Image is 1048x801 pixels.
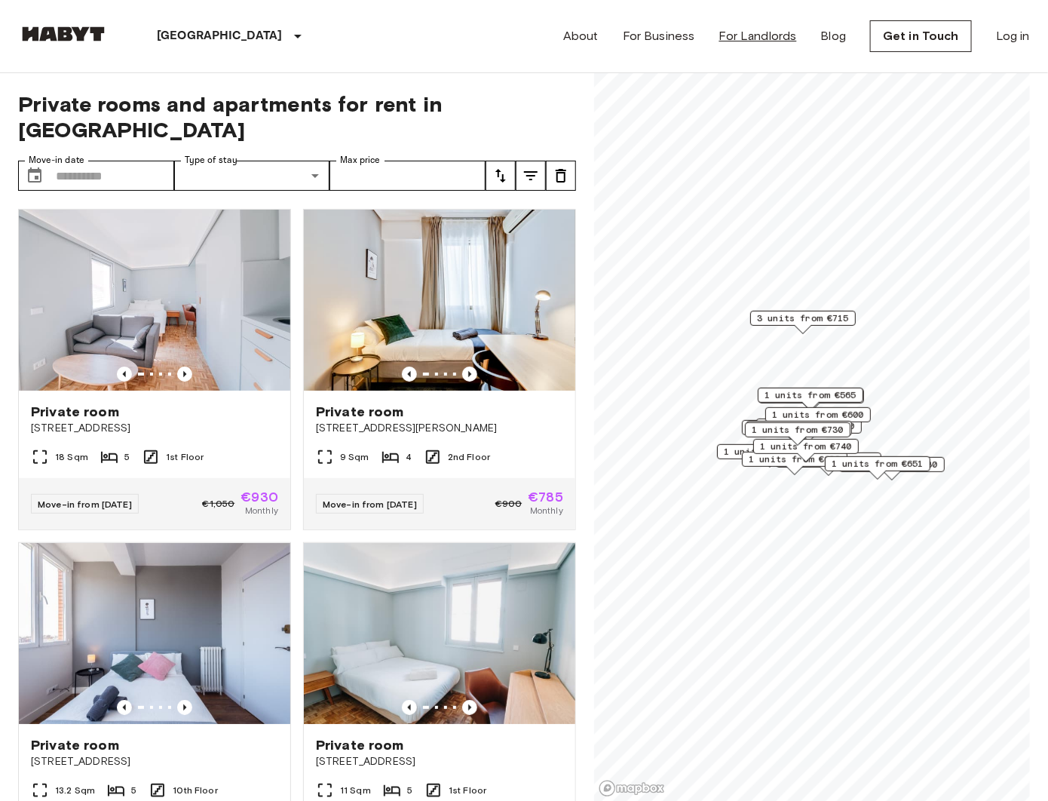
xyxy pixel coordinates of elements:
button: Previous image [402,367,417,382]
span: €900 [495,497,522,511]
img: Marketing picture of unit ES-15-032-002-02H [304,543,575,724]
button: Previous image [462,700,477,715]
button: tune [546,161,576,191]
div: Map marker [756,419,862,442]
div: Map marker [753,439,859,462]
span: 1 units from €630 [749,453,841,466]
div: Map marker [742,452,847,475]
a: Marketing picture of unit ES-15-032-001-05HPrevious imagePrevious imagePrivate room[STREET_ADDRES... [18,209,291,530]
span: Monthly [245,504,278,517]
a: Get in Touch [870,20,972,52]
div: Map marker [717,444,823,468]
span: 3 units from €715 [757,311,849,325]
div: Map marker [758,388,863,411]
button: tune [516,161,546,191]
span: Monthly [530,504,563,517]
span: €1,050 [202,497,234,511]
span: 18 Sqm [55,450,88,464]
span: 1 units from €651 [832,457,924,471]
a: Blog [821,27,847,45]
div: Map marker [825,456,930,480]
span: [STREET_ADDRESS][PERSON_NAME] [316,421,563,436]
label: Move-in date [29,154,84,167]
span: Private room [31,403,119,421]
span: Private room [316,403,404,421]
span: 1st Floor [449,784,486,797]
div: Map marker [742,420,847,443]
a: Mapbox logo [599,780,665,797]
span: 1 units from €740 [760,440,852,453]
div: Map marker [765,407,871,431]
span: 2nd Floor [448,450,490,464]
div: Map marker [746,421,852,444]
span: 5 [124,450,130,464]
span: 1 units from €600 [772,408,864,422]
span: 1 units from €700 [763,419,855,433]
button: tune [486,161,516,191]
span: 10th Floor [173,784,218,797]
a: For Landlords [719,27,797,45]
span: Private room [31,736,119,754]
button: Previous image [462,367,477,382]
span: [STREET_ADDRESS] [31,754,278,769]
div: Map marker [745,422,850,446]
span: 1st Floor [166,450,204,464]
button: Choose date [20,161,50,191]
button: Previous image [402,700,417,715]
p: [GEOGRAPHIC_DATA] [157,27,283,45]
label: Max price [340,154,381,167]
a: Log in [996,27,1030,45]
span: Private rooms and apartments for rent in [GEOGRAPHIC_DATA] [18,91,576,143]
span: 4 [406,450,412,464]
span: 1 units from €750 [724,445,816,459]
span: 5 [131,784,136,797]
span: 1 units from €730 [752,423,844,437]
span: 1 units from €680 [846,458,938,471]
img: Marketing picture of unit ES-15-032-001-05H [19,210,290,391]
a: About [563,27,599,45]
span: 11 Sqm [340,784,371,797]
label: Type of stay [185,154,237,167]
span: 13.2 Sqm [55,784,95,797]
img: Habyt [18,26,109,41]
button: Previous image [117,367,132,382]
span: Move-in from [DATE] [323,499,417,510]
span: [STREET_ADDRESS] [31,421,278,436]
span: 1 units from €565 [765,388,856,402]
span: 9 Sqm [340,450,369,464]
button: Previous image [177,700,192,715]
a: Marketing picture of unit ES-15-018-001-03HPrevious imagePrevious imagePrivate room[STREET_ADDRES... [303,209,576,530]
img: Marketing picture of unit ES-15-018-001-03H [304,210,575,391]
button: Previous image [117,700,132,715]
span: €785 [528,490,563,504]
span: Private room [316,736,404,754]
img: Marketing picture of unit ES-15-048-001-02H [19,543,290,724]
button: Previous image [177,367,192,382]
span: 1 units from €515 [753,422,845,435]
a: For Business [623,27,695,45]
span: Move-in from [DATE] [38,499,132,510]
div: Map marker [750,311,856,334]
span: €930 [241,490,278,504]
span: [STREET_ADDRESS] [316,754,563,769]
span: 5 [407,784,412,797]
